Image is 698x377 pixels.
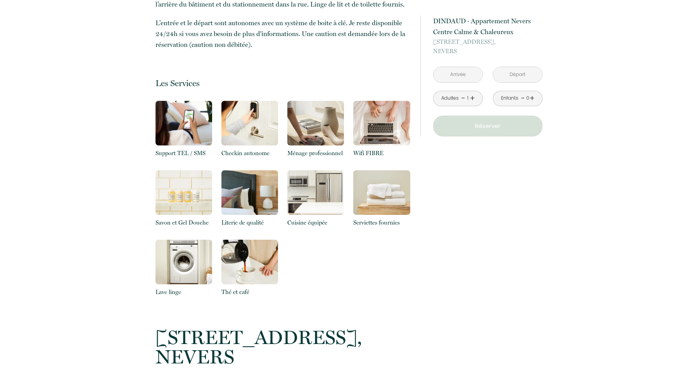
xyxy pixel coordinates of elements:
p: Savon et Gel Douche [155,218,212,227]
span: [STREET_ADDRESS], [433,37,543,47]
img: 16317117489567.png [287,170,344,215]
input: Départ [493,67,542,82]
p: NEVERS [433,37,543,56]
p: NEVERS [155,328,410,367]
p: Réserver [436,121,540,131]
span: [STREET_ADDRESS], [155,328,410,347]
img: 16317117791311.png [221,170,278,215]
img: 1631711882769.png [287,101,344,145]
div: 0 [526,95,530,102]
p: Thé et café [221,287,278,297]
div: Enfants [501,95,518,102]
p: Cuisine équipée [287,218,344,227]
p: Literie de qualité [221,218,278,227]
input: Arrivée [434,67,482,82]
p: DINDAUD · Appartement Nevers Centre Calme & Chaleureux [433,16,543,37]
img: 16317117156563.png [155,240,212,284]
img: 16321164693103.png [155,101,212,145]
img: 16317118538936.png [353,101,410,145]
p: Les Services [155,78,410,88]
p: Checkin autonome [221,149,278,158]
img: 16317119059781.png [221,101,278,145]
p: L’entrée et le départ sont autonomes avec un système de boite à clé. Je reste disponible 24/24h s... [155,17,410,50]
p: Serviettes fournies [353,218,410,227]
p: Support TEL / SMS [155,149,212,158]
a: - [461,92,465,104]
div: Adultes [441,95,459,102]
p: Lave linge [155,287,212,297]
img: 16317118070204.png [155,170,212,215]
div: 1 [466,95,470,102]
a: + [530,92,534,104]
img: 16317117296737.png [353,170,410,215]
a: + [470,92,475,104]
p: Ménage professionnel [287,149,344,158]
img: 16317116268495.png [221,240,278,284]
p: Wifi FIBRE [353,149,410,158]
a: - [521,92,525,104]
button: Réserver [433,116,543,137]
